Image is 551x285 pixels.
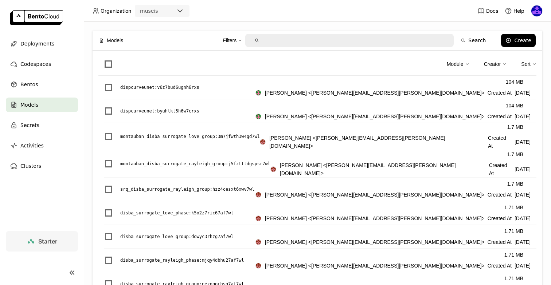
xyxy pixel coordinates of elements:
[484,60,501,68] div: Creator
[256,192,261,197] img: Stephen Mosher
[120,186,254,193] p: srq_disba_surrogate_rayleigh_group : hzz4cesxt6xwv7wl
[107,36,123,44] span: Models
[447,56,469,72] div: Module
[256,114,261,119] img: Noah Munro-Kagan
[10,10,63,25] img: logo
[120,160,270,167] p: montauban_disba_surrogate_rayleigh_group : j5fztttdgspsr7wl
[98,225,536,249] li: List item
[98,150,536,178] li: List item
[265,214,485,222] span: [PERSON_NAME] <[PERSON_NAME][EMAIL_ADDRESS][PERSON_NAME][DOMAIN_NAME]>
[120,107,255,115] a: dispcurveunet:byuhlkt5h6w7crxs
[120,233,255,240] a: disba_surrogate_love_group:dowyc3rhzg7af7wl
[120,257,255,264] a: disba_surrogate_rayleigh_phase:mjqy4dbhu27af7wl
[256,216,261,221] img: Stephen Mosher
[504,203,523,211] div: 1.71 MB
[98,76,536,99] li: List item
[255,238,531,246] div: Created At
[98,249,536,272] li: List item
[505,7,524,15] div: Help
[270,161,531,177] div: Created At
[255,214,531,222] div: Created At
[20,80,38,89] span: Bentos
[265,238,485,246] span: [PERSON_NAME] <[PERSON_NAME][EMAIL_ADDRESS][PERSON_NAME][DOMAIN_NAME]>
[223,36,237,44] div: Filters
[256,263,261,268] img: Stephen Mosher
[6,57,78,71] a: Codespaces
[120,233,234,240] p: disba_surrogate_love_group : dowyc3rhzg7af7wl
[120,84,199,91] p: dispcurveunet : v6z7bud6ugnh6rxs
[98,178,536,201] li: List item
[515,262,531,270] span: [DATE]
[269,134,485,150] span: [PERSON_NAME] <[PERSON_NAME][EMAIL_ADDRESS][PERSON_NAME][DOMAIN_NAME]>
[506,102,523,110] div: 104 MB
[260,139,265,145] img: Stephen Mosher
[515,89,531,97] span: [DATE]
[120,257,244,264] p: disba_surrogate_rayleigh_phase : mjqy4dbhu27af7wl
[98,99,536,123] li: List item
[501,34,536,47] button: Create
[457,34,490,47] button: Search
[223,33,242,48] div: Filters
[120,209,234,217] p: disba_surrogate_love_phase : k5o2z7ric67af7wl
[521,56,536,72] div: Sort
[20,100,38,109] span: Models
[514,37,531,43] div: Create
[101,8,131,14] span: Organization
[515,238,531,246] span: [DATE]
[265,112,485,120] span: [PERSON_NAME] <[PERSON_NAME][EMAIL_ADDRESS][PERSON_NAME][DOMAIN_NAME]>
[20,162,41,170] span: Clusters
[6,77,78,92] a: Bentos
[280,161,486,177] span: [PERSON_NAME] <[PERSON_NAME][EMAIL_ADDRESS][PERSON_NAME][DOMAIN_NAME]>
[256,90,261,95] img: Noah Munro-Kagan
[98,201,536,225] li: List item
[507,180,523,188] div: 1.7 MB
[515,214,531,222] span: [DATE]
[6,118,78,132] a: Secrets
[515,138,531,146] span: [DATE]
[515,165,531,173] span: [DATE]
[6,98,78,112] a: Models
[521,60,531,68] div: Sort
[255,262,531,270] div: Created At
[120,160,270,167] a: montauban_disba_surrogate_rayleigh_group:j5fztttdgspsr7wl
[486,8,498,14] span: Docs
[255,191,531,199] div: Created At
[140,7,158,15] div: museis
[20,121,39,130] span: Secrets
[120,209,255,217] a: disba_surrogate_love_phase:k5o2z7ric67af7wl
[255,89,531,97] div: Created At
[265,262,485,270] span: [PERSON_NAME] <[PERSON_NAME][EMAIL_ADDRESS][PERSON_NAME][DOMAIN_NAME]>
[6,138,78,153] a: Activities
[159,8,160,15] input: Selected museis.
[504,227,523,235] div: 1.71 MB
[504,274,523,282] div: 1.71 MB
[447,60,464,68] div: Module
[513,8,524,14] span: Help
[515,191,531,199] span: [DATE]
[507,123,523,131] div: 1.7 MB
[20,141,44,150] span: Activities
[484,56,507,72] div: Creator
[20,60,51,68] span: Codespaces
[504,251,523,259] div: 1.71 MB
[265,89,485,97] span: [PERSON_NAME] <[PERSON_NAME][EMAIL_ADDRESS][PERSON_NAME][DOMAIN_NAME]>
[98,123,536,150] li: List item
[265,191,485,199] span: [PERSON_NAME] <[PERSON_NAME][EMAIL_ADDRESS][PERSON_NAME][DOMAIN_NAME]>
[120,107,199,115] p: dispcurveunet : byuhlkt5h6w7crxs
[271,167,276,172] img: Stephen Mosher
[120,133,260,140] a: montauban_disba_surrogate_love_group:3m7jfwth3w4gd7wl
[256,240,261,245] img: Stephen Mosher
[260,134,531,150] div: Created At
[6,36,78,51] a: Deployments
[6,159,78,173] a: Clusters
[6,231,78,252] a: Starter
[507,150,523,158] div: 1.7 MB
